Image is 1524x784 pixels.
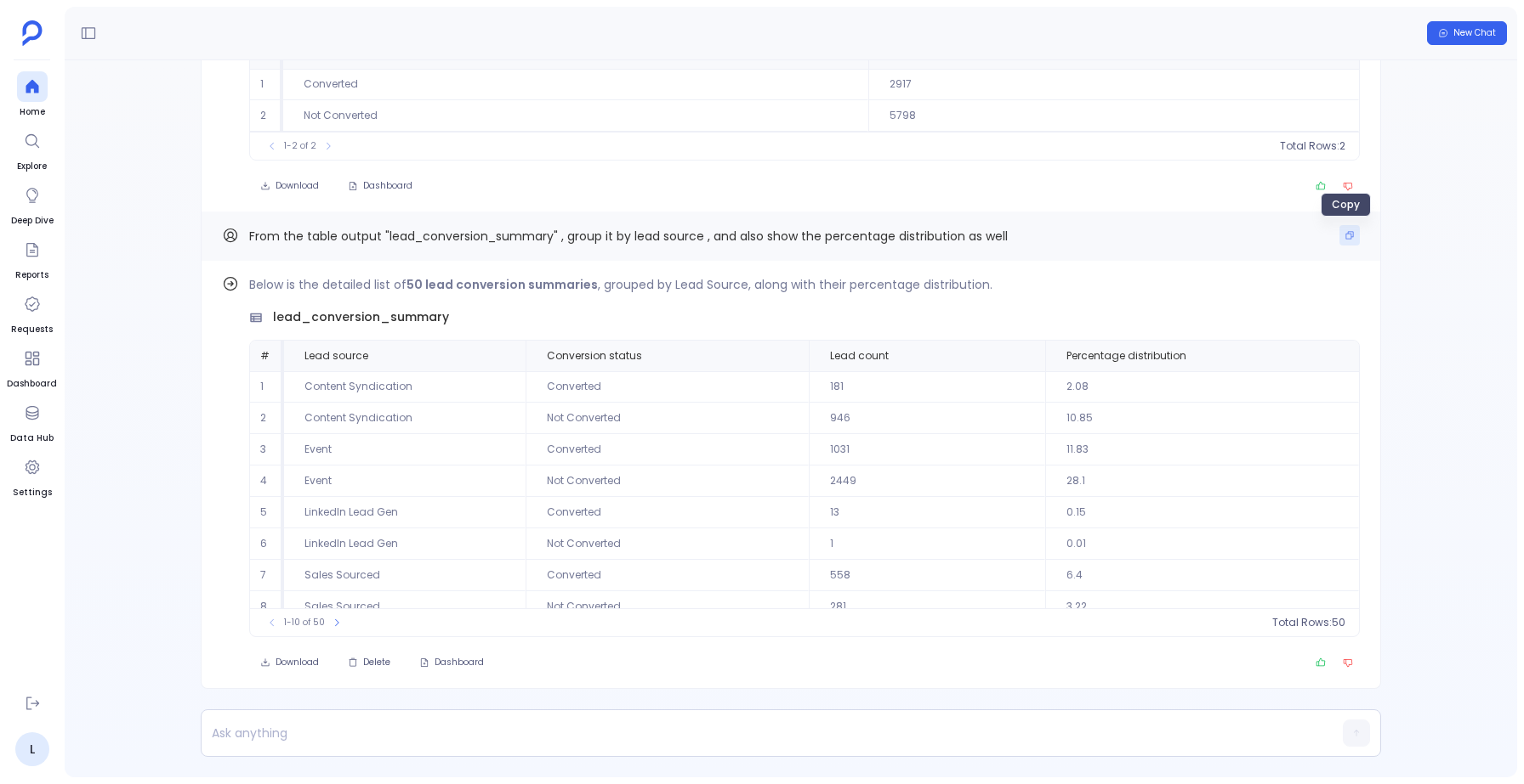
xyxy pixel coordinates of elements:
[250,403,284,434] td: 2
[363,657,390,668] span: Delete
[868,69,1359,100] td: 2917
[337,651,401,674] button: Delete
[284,465,526,497] td: Event
[1045,465,1359,497] td: 28.1
[249,174,330,198] button: Download
[17,160,48,173] span: Explore
[276,657,319,668] span: Download
[809,403,1045,434] td: 946
[250,371,284,403] td: 1
[284,497,526,528] td: LinkedIn Lead Gen
[526,528,808,560] td: Not Converted
[15,732,49,766] a: L
[1272,616,1332,629] span: Total Rows:
[11,214,54,228] span: Deep Dive
[809,560,1045,591] td: 558
[250,69,283,100] td: 1
[1045,434,1359,465] td: 11.83
[7,343,57,391] a: Dashboard
[1045,591,1359,623] td: 3.22
[13,452,52,499] a: Settings
[284,371,526,403] td: Content Syndication
[809,528,1045,560] td: 1
[1339,225,1360,245] button: Copy
[363,180,412,192] span: Dashboard
[15,268,48,282] span: Reports
[1045,528,1359,560] td: 0.01
[1045,403,1359,434] td: 10.85
[526,403,808,434] td: Not Converted
[17,105,48,119] span: Home
[250,100,283,132] td: 2
[15,234,48,282] a: Reports
[13,486,52,499] span: Settings
[11,289,53,336] a: Requests
[408,651,495,674] button: Dashboard
[249,228,1008,245] span: From the table output "lead_conversion_summary" , group it by lead source , and also show the per...
[304,349,368,363] span: Lead source
[284,434,526,465] td: Event
[284,616,325,629] span: 1-10 of 50
[273,308,449,326] span: lead_conversion_summary
[11,180,54,228] a: Deep Dive
[1332,616,1345,629] span: 50
[337,174,424,198] button: Dashboard
[868,100,1359,132] td: 5798
[526,371,808,403] td: Converted
[809,497,1045,528] td: 13
[17,126,48,173] a: Explore
[276,180,319,192] span: Download
[830,349,889,363] span: Lead count
[7,377,57,391] span: Dashboard
[526,465,808,497] td: Not Converted
[284,528,526,560] td: LinkedIn Lead Gen
[22,20,43,46] img: petavue logo
[1453,27,1496,39] span: New Chat
[407,276,598,293] strong: 50 lead conversion summaries
[1339,139,1345,153] span: 2
[250,465,284,497] td: 4
[249,651,330,674] button: Download
[284,591,526,623] td: Sales Sourced
[250,591,284,623] td: 8
[1045,371,1359,403] td: 2.08
[1427,21,1507,45] button: New Chat
[11,323,53,336] span: Requests
[284,403,526,434] td: Content Syndication
[250,497,284,528] td: 5
[1045,497,1359,528] td: 0.15
[284,139,316,153] span: 1-2 of 2
[526,560,808,591] td: Converted
[435,657,484,668] span: Dashboard
[249,274,1360,295] p: Below is the detailed list of , grouped by Lead Source, along with their percentage distribution.
[1045,560,1359,591] td: 6.4
[1321,193,1371,217] div: Copy
[526,497,808,528] td: Converted
[284,560,526,591] td: Sales Sourced
[809,371,1045,403] td: 181
[526,591,808,623] td: Not Converted
[250,528,284,560] td: 6
[17,71,48,119] a: Home
[809,591,1045,623] td: 281
[547,349,642,363] span: Conversion status
[10,431,54,445] span: Data Hub
[10,398,54,445] a: Data Hub
[283,100,868,132] td: Not Converted
[1066,349,1186,363] span: Percentage distribution
[809,434,1045,465] td: 1031
[260,348,270,363] span: #
[250,434,284,465] td: 3
[250,560,284,591] td: 7
[1280,139,1339,153] span: Total Rows:
[526,434,808,465] td: Converted
[809,465,1045,497] td: 2449
[283,69,868,100] td: Converted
